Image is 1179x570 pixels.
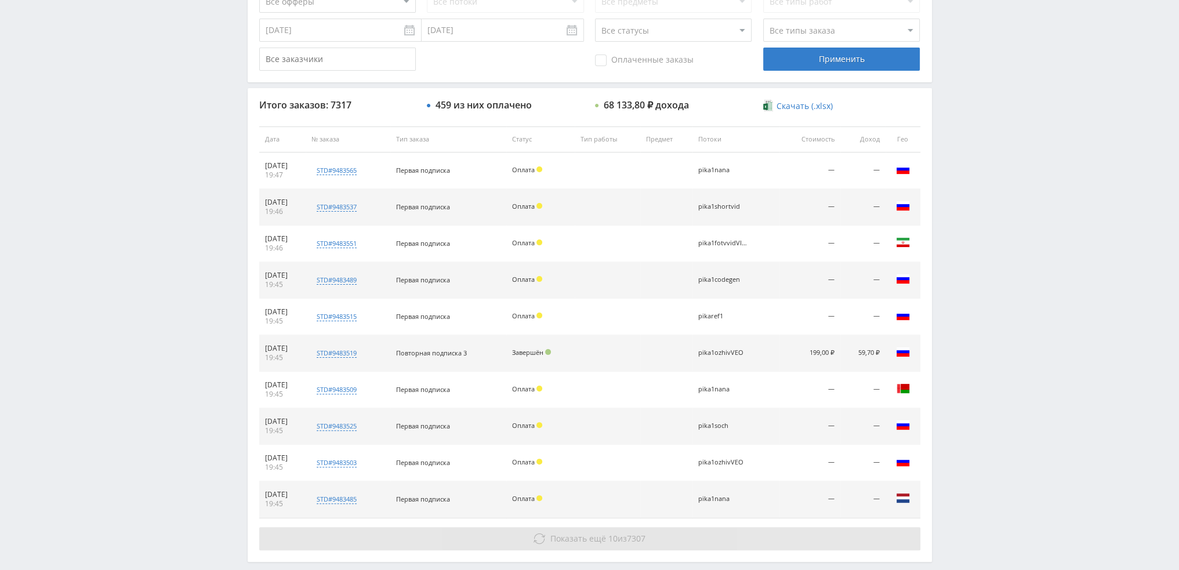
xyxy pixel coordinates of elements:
[896,382,910,395] img: blr.png
[512,238,535,247] span: Оплата
[265,234,300,244] div: [DATE]
[512,458,535,466] span: Оплата
[317,385,357,394] div: std#9483509
[896,199,910,213] img: rus.png
[317,239,357,248] div: std#9483551
[512,311,535,320] span: Оплата
[777,101,833,111] span: Скачать (.xlsx)
[698,203,750,210] div: pika1shortvid
[396,458,450,467] span: Первая подписка
[265,161,300,170] div: [DATE]
[396,239,450,248] span: Первая подписка
[390,126,506,153] th: Тип заказа
[265,244,300,253] div: 19:46
[317,458,357,467] div: std#9483503
[896,235,910,249] img: irn.png
[536,203,542,209] span: Холд
[265,317,300,326] div: 19:45
[317,312,357,321] div: std#9483515
[265,417,300,426] div: [DATE]
[536,422,542,428] span: Холд
[840,372,886,408] td: —
[545,349,551,355] span: Подтвержден
[698,386,750,393] div: pika1nana
[317,166,357,175] div: std#9483565
[779,372,840,408] td: —
[396,385,450,394] span: Первая подписка
[763,100,833,112] a: Скачать (.xlsx)
[265,390,300,399] div: 19:45
[506,126,575,153] th: Статус
[396,166,450,175] span: Первая подписка
[698,239,750,247] div: pika1fotvvidVIDGEN
[840,153,886,189] td: —
[512,348,543,357] span: Завершён
[259,100,416,110] div: Итого заказов: 7317
[536,166,542,172] span: Холд
[779,189,840,226] td: —
[265,490,300,499] div: [DATE]
[575,126,640,153] th: Тип работы
[265,198,300,207] div: [DATE]
[317,275,357,285] div: std#9483489
[536,313,542,318] span: Холд
[608,533,618,544] span: 10
[536,495,542,501] span: Холд
[763,100,773,111] img: xlsx
[840,335,886,372] td: 59,70 ₽
[536,459,542,464] span: Холд
[265,499,300,509] div: 19:45
[840,408,886,445] td: —
[840,262,886,299] td: —
[779,335,840,372] td: 199,00 ₽
[306,126,390,153] th: № заказа
[396,202,450,211] span: Первая подписка
[512,275,535,284] span: Оплата
[779,481,840,518] td: —
[265,307,300,317] div: [DATE]
[536,239,542,245] span: Холд
[265,271,300,280] div: [DATE]
[896,162,910,176] img: rus.png
[698,422,750,430] div: pika1soch
[536,386,542,391] span: Холд
[604,100,689,110] div: 68 133,80 ₽ дохода
[550,533,606,544] span: Показать ещё
[512,421,535,430] span: Оплата
[265,344,300,353] div: [DATE]
[840,445,886,481] td: —
[896,308,910,322] img: rus.png
[896,491,910,505] img: nld.png
[265,207,300,216] div: 19:46
[265,280,300,289] div: 19:45
[896,345,910,359] img: rus.png
[265,170,300,180] div: 19:47
[779,226,840,262] td: —
[698,495,750,503] div: pika1nana
[840,226,886,262] td: —
[595,55,694,66] span: Оплаченные заказы
[840,189,886,226] td: —
[779,299,840,335] td: —
[512,202,535,210] span: Оплата
[692,126,779,153] th: Потоки
[896,418,910,432] img: rus.png
[259,527,920,550] button: Показать ещё 10из7307
[763,48,920,71] div: Применить
[840,481,886,518] td: —
[698,313,750,320] div: pikaref1
[317,348,357,358] div: std#9483519
[396,348,467,357] span: Повторная подписка 3
[886,126,920,153] th: Гео
[840,126,886,153] th: Доход
[896,272,910,286] img: rus.png
[698,459,750,466] div: pika1ozhivVEO
[259,126,306,153] th: Дата
[698,166,750,174] div: pika1nana
[779,408,840,445] td: —
[779,126,840,153] th: Стоимость
[627,533,645,544] span: 7307
[259,48,416,71] input: Все заказчики
[317,495,357,504] div: std#9483485
[779,262,840,299] td: —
